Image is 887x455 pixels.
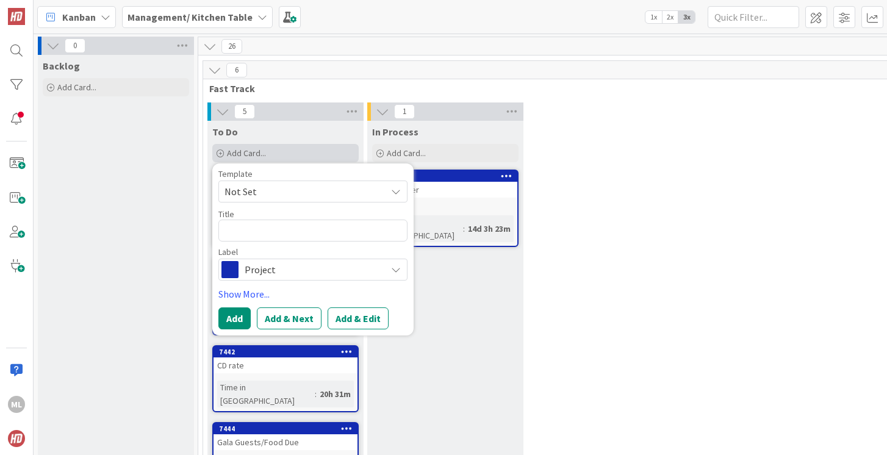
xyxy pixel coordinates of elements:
[212,345,359,412] a: 7442CD rateTime in [GEOGRAPHIC_DATA]:20h 31m
[127,11,253,23] b: Management/ Kitchen Table
[465,222,514,235] div: 14d 3h 23m
[218,307,251,329] button: Add
[372,170,519,247] a: 7403Exec DinnerTime in [GEOGRAPHIC_DATA]:14d 3h 23m
[708,6,799,28] input: Quick Filter...
[214,357,357,373] div: CD rate
[234,104,255,119] span: 5
[221,39,242,54] span: 26
[394,104,415,119] span: 1
[214,346,357,373] div: 7442CD rate
[227,148,266,159] span: Add Card...
[372,126,418,138] span: In Process
[57,82,96,93] span: Add Card...
[218,170,253,178] span: Template
[214,423,357,434] div: 7444
[219,425,357,433] div: 7444
[379,172,517,181] div: 7403
[214,346,357,357] div: 7442
[212,126,238,138] span: To Do
[317,387,354,401] div: 20h 31m
[8,430,25,447] img: avatar
[373,182,517,198] div: Exec Dinner
[214,423,357,450] div: 7444Gala Guests/Food Due
[217,381,315,407] div: Time in [GEOGRAPHIC_DATA]
[373,171,517,198] div: 7403Exec Dinner
[662,11,678,23] span: 2x
[219,348,357,356] div: 7442
[226,63,247,77] span: 6
[62,10,96,24] span: Kanban
[65,38,85,53] span: 0
[245,261,380,278] span: Project
[218,287,408,301] a: Show More...
[678,11,695,23] span: 3x
[218,248,238,256] span: Label
[328,307,389,329] button: Add & Edit
[387,148,426,159] span: Add Card...
[463,222,465,235] span: :
[224,184,377,199] span: Not Set
[373,171,517,182] div: 7403
[645,11,662,23] span: 1x
[43,60,80,72] span: Backlog
[214,434,357,450] div: Gala Guests/Food Due
[8,8,25,25] img: Visit kanbanzone.com
[257,307,321,329] button: Add & Next
[377,215,463,242] div: Time in [GEOGRAPHIC_DATA]
[8,396,25,413] div: ML
[315,387,317,401] span: :
[218,209,234,220] label: Title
